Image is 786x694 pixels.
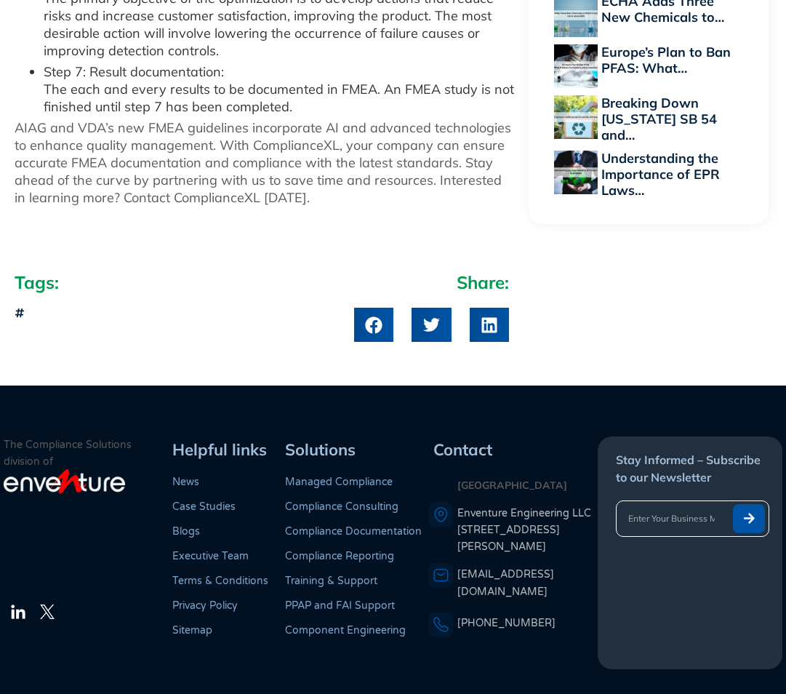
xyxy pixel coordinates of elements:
[601,150,720,199] a: Understanding the Importance of EPR Laws…
[4,468,125,495] img: enventure-light-logo_s
[44,63,514,116] li: Step 7: Result documentation: The each and every results to be documented in FMEA. An FMEA study ...
[172,500,236,513] a: Case Studies
[172,575,268,587] a: Terms & Conditions
[285,599,395,612] a: PPAP and FAI Support
[172,624,212,637] a: Sitemap
[554,151,598,194] img: Understanding the Importance of EPR Laws for Businesses
[172,525,200,538] a: Blogs
[601,44,731,76] a: Europe’s Plan to Ban PFAS: What…
[457,479,567,492] strong: [GEOGRAPHIC_DATA]
[428,502,454,527] img: A pin icon representing a location
[554,95,598,139] img: Breaking Down California SB 54 and the EPR Mandate
[285,476,393,488] a: Managed Compliance
[172,476,199,488] a: News
[457,617,556,629] a: [PHONE_NUMBER]
[4,436,167,470] p: The Compliance Solutions division of
[554,44,598,88] img: Europe’s Plan to Ban PFAS: What It Means for Industry and Consumers
[285,439,356,460] span: Solutions
[285,575,377,587] a: Training & Support
[285,550,394,562] a: Compliance Reporting
[172,550,249,562] a: Executive Team
[285,525,422,538] a: Compliance Documentation
[433,439,492,460] span: Contact
[40,605,55,619] img: The Twitter Logo
[601,95,717,143] a: Breaking Down [US_STATE] SB 54 and…
[285,624,406,637] a: Component Engineering
[172,439,267,460] span: Helpful links
[457,505,595,556] a: Enventure Engineering LLC[STREET_ADDRESS][PERSON_NAME]
[172,599,238,612] a: Privacy Policy
[428,563,454,589] img: An envelope representing an email
[354,308,393,342] div: Share on facebook
[457,568,554,597] a: [EMAIL_ADDRESS][DOMAIN_NAME]
[470,308,509,342] div: Share on linkedin
[354,271,509,293] h2: Share:
[412,308,451,342] div: Share on twitter
[15,271,340,293] h2: Tags:
[285,500,398,513] a: Compliance Consulting
[15,119,514,207] p: AIAG and VDA’s new FMEA guidelines incorporate AI and advanced technologies to enhance quality ma...
[428,612,454,637] img: A phone icon representing a telephone number
[9,603,27,621] img: The LinkedIn Logo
